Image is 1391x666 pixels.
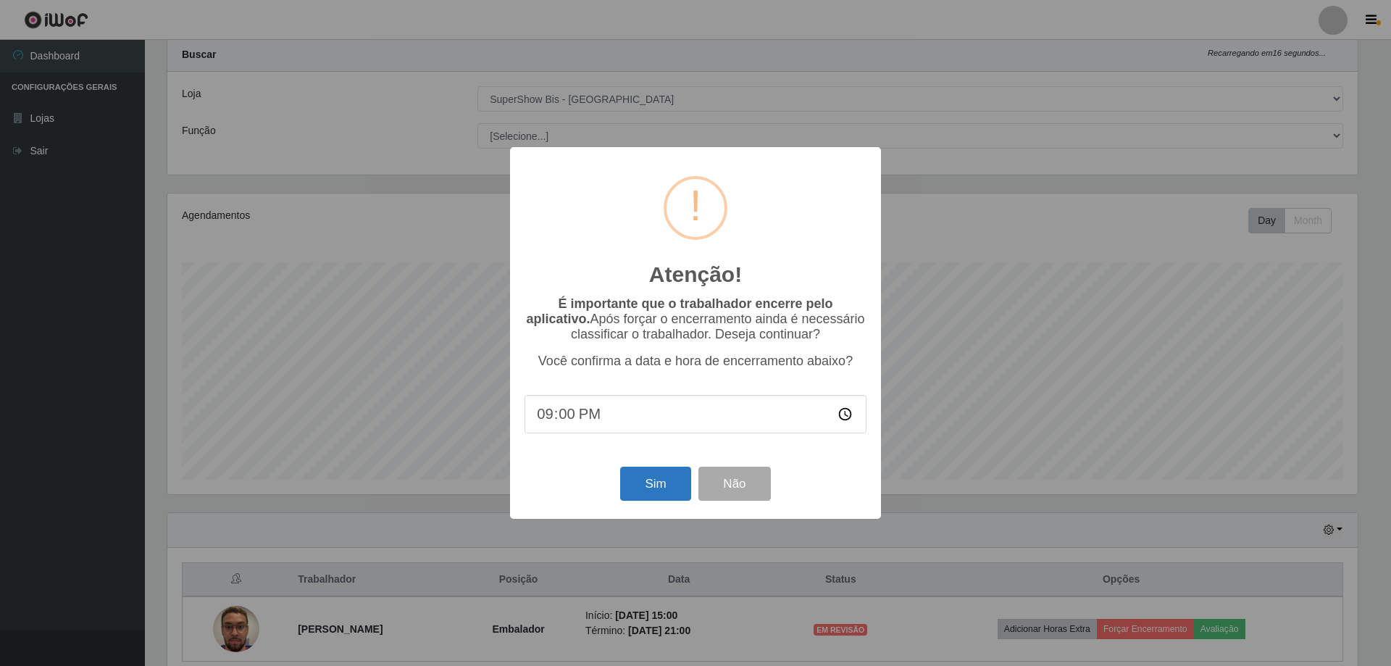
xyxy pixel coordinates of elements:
[620,467,690,501] button: Sim
[525,354,866,369] p: Você confirma a data e hora de encerramento abaixo?
[649,262,742,288] h2: Atenção!
[526,296,832,326] b: É importante que o trabalhador encerre pelo aplicativo.
[698,467,770,501] button: Não
[525,296,866,342] p: Após forçar o encerramento ainda é necessário classificar o trabalhador. Deseja continuar?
